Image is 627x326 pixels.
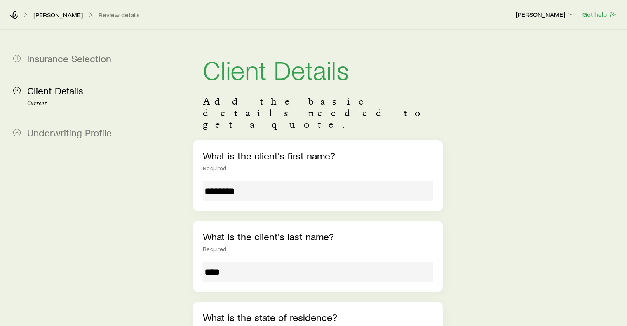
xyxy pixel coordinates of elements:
div: Required [203,165,432,171]
span: Client Details [27,84,83,96]
p: [PERSON_NAME] [516,10,575,19]
span: Insurance Selection [27,52,111,64]
span: 3 [13,129,21,136]
p: What is the client's last name? [203,231,432,242]
button: [PERSON_NAME] [515,10,575,20]
h1: Client Details [203,56,432,82]
p: Add the basic details needed to get a quote. [203,96,432,130]
button: Review details [98,11,140,19]
span: 1 [13,55,21,62]
div: Required [203,246,432,252]
span: Underwriting Profile [27,127,112,138]
a: [PERSON_NAME] [33,11,83,19]
button: Get help [582,10,617,19]
p: What is the client's first name? [203,150,432,162]
span: 2 [13,87,21,94]
p: What is the state of residence? [203,312,432,323]
p: Current [27,100,153,107]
